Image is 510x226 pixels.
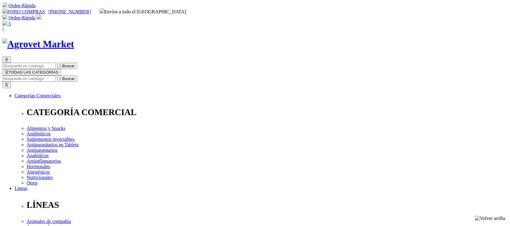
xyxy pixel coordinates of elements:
[475,216,505,221] img: Volver arriba
[27,169,50,174] a: Anestésicos
[8,21,11,26] span: 5
[62,76,75,81] span: Buscar
[15,93,60,98] a: Categorías Comerciales
[8,15,35,20] a: Orden Rápida
[2,63,56,69] input: Buscar
[2,38,74,50] img: Agrovet Market
[2,56,11,63] button: ☰
[2,2,7,7] img: shopping-cart.svg
[2,15,7,19] img: shopping-cart.svg
[27,164,50,169] a: Hormonales
[2,27,4,32] i: 
[27,219,71,224] a: Animales de compañía
[2,8,7,13] img: phone.svg
[100,9,186,14] span: Envíos a todo el [GEOGRAPHIC_DATA]
[27,180,38,185] a: Otros
[100,8,104,13] img: delivery-truck.svg
[37,15,41,20] a: Acceda a su cuenta de cliente
[27,137,75,142] a: Suplementos inyectables
[5,57,8,62] span: ☰
[60,76,61,81] i: 
[37,15,41,19] img: user.svg
[60,64,61,68] i: 
[8,3,35,8] a: Orden Rápida
[15,186,28,191] a: Líneas
[2,82,11,88] button: ☰
[5,70,8,75] span: ☰
[2,75,56,82] input: Buscar
[2,21,7,25] img: shopping-bag.svg
[27,175,53,180] a: Nutricionales
[48,9,91,14] a: [PHONE_NUMBER]
[2,69,61,75] button: ☰TODAS LAS CATEGORÍAS
[27,131,51,136] a: Antibióticos
[27,142,79,147] a: Antiparasitarios en Tableta
[27,126,65,131] a: Alimentos y Snacks
[27,107,508,117] p: CATEGORÍA COMERCIAL
[2,9,45,14] a: FONO COMPRAS
[27,200,508,210] p: LÍNEAS
[57,63,77,69] button:  Buscar
[62,64,75,68] span: Buscar
[27,158,61,164] a: Antiinflamatorios
[27,153,49,158] a: Anabólicos
[27,148,57,153] a: Antiparasitarios
[2,21,11,26] a: 5
[57,75,77,82] button:  Buscar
